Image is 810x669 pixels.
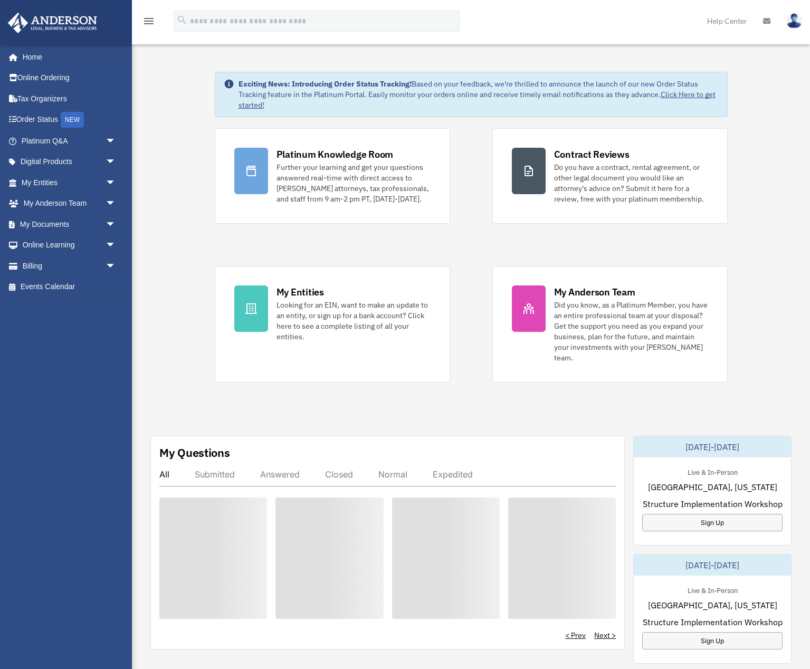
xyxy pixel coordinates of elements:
[159,469,169,480] div: All
[106,193,127,215] span: arrow_drop_down
[642,632,783,649] a: Sign Up
[277,148,394,161] div: Platinum Knowledge Room
[679,584,746,595] div: Live & In-Person
[634,436,791,457] div: [DATE]-[DATE]
[5,13,100,33] img: Anderson Advisors Platinum Portal
[7,235,132,256] a: Online Learningarrow_drop_down
[642,514,783,531] a: Sign Up
[106,130,127,152] span: arrow_drop_down
[7,68,132,89] a: Online Ordering
[106,214,127,235] span: arrow_drop_down
[7,214,132,235] a: My Documentsarrow_drop_down
[61,112,84,128] div: NEW
[594,630,616,641] a: Next >
[648,481,777,493] span: [GEOGRAPHIC_DATA], [US_STATE]
[7,172,132,193] a: My Entitiesarrow_drop_down
[277,285,324,299] div: My Entities
[786,13,802,28] img: User Pic
[7,276,132,298] a: Events Calendar
[565,630,586,641] a: < Prev
[554,148,630,161] div: Contract Reviews
[643,498,783,510] span: Structure Implementation Workshop
[215,266,450,383] a: My Entities Looking for an EIN, want to make an update to an entity, or sign up for a bank accoun...
[142,18,155,27] a: menu
[643,616,783,628] span: Structure Implementation Workshop
[492,266,728,383] a: My Anderson Team Did you know, as a Platinum Member, you have an entire professional team at your...
[492,128,728,224] a: Contract Reviews Do you have a contract, rental agreement, or other legal document you would like...
[106,255,127,277] span: arrow_drop_down
[7,130,132,151] a: Platinum Q&Aarrow_drop_down
[554,285,635,299] div: My Anderson Team
[7,46,127,68] a: Home
[239,79,719,110] div: Based on your feedback, we're thrilled to announce the launch of our new Order Status Tracking fe...
[260,469,300,480] div: Answered
[106,151,127,173] span: arrow_drop_down
[239,90,716,110] a: Click Here to get started!
[679,466,746,477] div: Live & In-Person
[142,15,155,27] i: menu
[239,79,412,89] strong: Exciting News: Introducing Order Status Tracking!
[648,599,777,611] span: [GEOGRAPHIC_DATA], [US_STATE]
[7,255,132,276] a: Billingarrow_drop_down
[106,172,127,194] span: arrow_drop_down
[433,469,473,480] div: Expedited
[7,193,132,214] a: My Anderson Teamarrow_drop_down
[7,109,132,131] a: Order StatusNEW
[215,128,450,224] a: Platinum Knowledge Room Further your learning and get your questions answered real-time with dire...
[634,555,791,576] div: [DATE]-[DATE]
[176,14,188,26] i: search
[554,300,708,363] div: Did you know, as a Platinum Member, you have an entire professional team at your disposal? Get th...
[7,151,132,173] a: Digital Productsarrow_drop_down
[325,469,353,480] div: Closed
[554,162,708,204] div: Do you have a contract, rental agreement, or other legal document you would like an attorney's ad...
[277,300,431,342] div: Looking for an EIN, want to make an update to an entity, or sign up for a bank account? Click her...
[159,445,230,461] div: My Questions
[195,469,235,480] div: Submitted
[106,235,127,256] span: arrow_drop_down
[378,469,407,480] div: Normal
[277,162,431,204] div: Further your learning and get your questions answered real-time with direct access to [PERSON_NAM...
[7,88,132,109] a: Tax Organizers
